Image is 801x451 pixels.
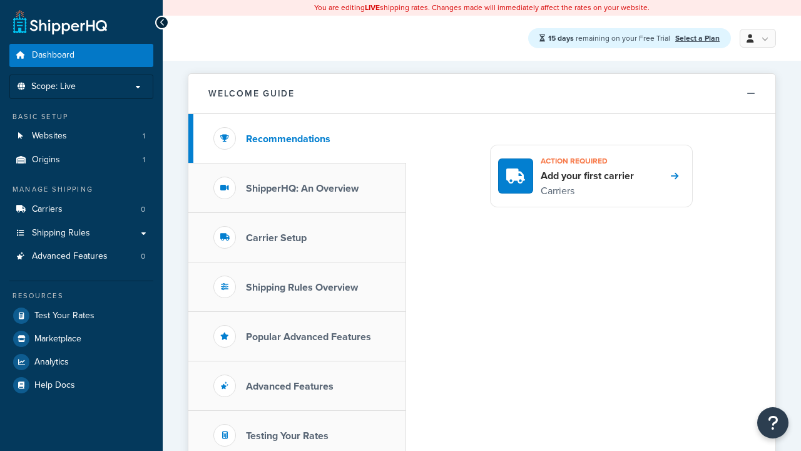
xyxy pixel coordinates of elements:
[34,311,94,321] span: Test Your Rates
[9,125,153,148] li: Websites
[246,381,334,392] h3: Advanced Features
[541,169,634,183] h4: Add your first carrier
[548,33,574,44] strong: 15 days
[675,33,720,44] a: Select a Plan
[541,153,634,169] h3: Action required
[143,131,145,142] span: 1
[757,407,788,438] button: Open Resource Center
[9,245,153,268] a: Advanced Features0
[9,245,153,268] li: Advanced Features
[188,74,775,114] button: Welcome Guide
[9,44,153,67] a: Dashboard
[141,251,145,262] span: 0
[32,251,108,262] span: Advanced Features
[9,374,153,397] a: Help Docs
[9,111,153,122] div: Basic Setup
[34,357,69,368] span: Analytics
[246,133,330,145] h3: Recommendations
[9,328,153,350] a: Marketplace
[32,228,90,239] span: Shipping Rules
[541,183,634,199] p: Carriers
[246,331,371,343] h3: Popular Advanced Features
[246,282,358,293] h3: Shipping Rules Overview
[9,198,153,221] a: Carriers0
[9,291,153,301] div: Resources
[143,155,145,165] span: 1
[9,184,153,195] div: Manage Shipping
[9,198,153,221] li: Carriers
[246,232,307,244] h3: Carrier Setup
[32,204,63,215] span: Carriers
[548,33,672,44] span: remaining on your Free Trial
[34,334,81,345] span: Marketplace
[32,50,74,61] span: Dashboard
[32,131,67,142] span: Websites
[31,81,76,92] span: Scope: Live
[208,89,295,98] h2: Welcome Guide
[9,125,153,148] a: Websites1
[9,148,153,172] li: Origins
[34,380,75,391] span: Help Docs
[365,2,380,13] b: LIVE
[246,430,329,442] h3: Testing Your Rates
[9,148,153,172] a: Origins1
[141,204,145,215] span: 0
[9,351,153,373] a: Analytics
[32,155,60,165] span: Origins
[246,183,359,194] h3: ShipperHQ: An Overview
[9,222,153,245] a: Shipping Rules
[9,304,153,327] a: Test Your Rates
